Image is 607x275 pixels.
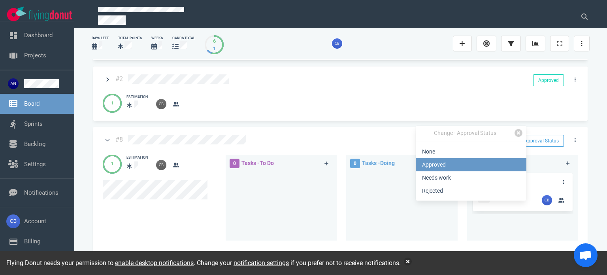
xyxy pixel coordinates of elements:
[416,184,526,197] a: Rejected
[156,160,166,170] img: 26
[126,155,148,161] div: Estimation
[118,36,142,41] div: Total Points
[542,195,552,205] img: 26
[115,136,123,143] a: #8
[213,37,216,45] div: 6
[194,259,401,267] span: . Change your if you prefer not to receive notifications.
[111,161,113,167] div: 1
[24,100,40,107] a: Board
[213,45,216,52] div: 1
[241,160,274,166] span: Tasks - To Do
[574,243,598,267] div: Open chat
[151,36,163,41] div: Weeks
[156,99,166,109] img: 26
[111,100,113,107] div: 1
[172,36,195,41] div: cards total
[350,159,360,168] span: 0
[362,160,395,166] span: Tasks - Doing
[24,120,43,127] a: Sprints
[24,218,46,225] a: Account
[28,10,72,21] img: Flying Donut text logo
[230,159,239,168] span: 0
[416,129,515,138] div: Change · Approval Status
[6,259,194,267] span: Flying Donut needs your permission to
[416,145,526,158] a: None
[92,36,109,41] div: days left
[416,158,526,171] a: Approved
[24,189,58,196] a: Notifications
[24,238,40,245] a: Billing
[24,161,46,168] a: Settings
[24,52,46,59] a: Projects
[533,74,564,86] button: Approved
[126,95,148,100] div: Estimation
[416,171,526,184] a: Needs work
[24,32,53,39] a: Dashboard
[115,259,194,267] a: enable desktop notifications
[24,140,45,148] a: Backlog
[519,135,564,147] button: Approval Status
[234,259,289,267] a: notification settings
[115,75,123,83] a: #2
[332,38,342,49] img: 26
